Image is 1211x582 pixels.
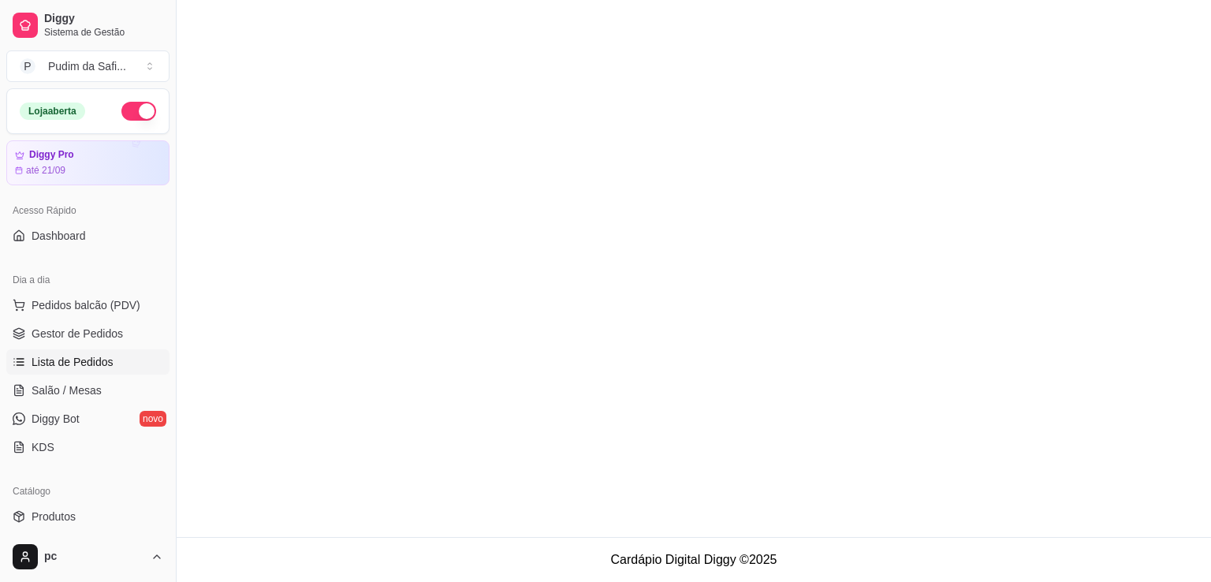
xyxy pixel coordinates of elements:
span: Diggy [44,12,163,26]
span: Lista de Pedidos [32,354,114,370]
span: Dashboard [32,228,86,244]
article: até 21/09 [26,164,65,177]
span: KDS [32,439,54,455]
span: P [20,58,35,74]
a: Produtos [6,504,170,529]
a: Lista de Pedidos [6,349,170,375]
a: KDS [6,435,170,460]
a: Gestor de Pedidos [6,321,170,346]
span: pc [44,550,144,564]
div: Pudim da Safi ... [48,58,126,74]
a: Dashboard [6,223,170,248]
footer: Cardápio Digital Diggy © 2025 [177,537,1211,582]
span: Pedidos balcão (PDV) [32,297,140,313]
span: Produtos [32,509,76,524]
a: DiggySistema de Gestão [6,6,170,44]
div: Dia a dia [6,267,170,293]
article: Diggy Pro [29,149,74,161]
button: Select a team [6,50,170,82]
span: Sistema de Gestão [44,26,163,39]
button: Pedidos balcão (PDV) [6,293,170,318]
a: Diggy Proaté 21/09 [6,140,170,185]
span: Salão / Mesas [32,382,102,398]
a: Diggy Botnovo [6,406,170,431]
span: Gestor de Pedidos [32,326,123,341]
button: pc [6,538,170,576]
span: Diggy Bot [32,411,80,427]
div: Loja aberta [20,103,85,120]
button: Alterar Status [121,102,156,121]
div: Catálogo [6,479,170,504]
div: Acesso Rápido [6,198,170,223]
a: Salão / Mesas [6,378,170,403]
